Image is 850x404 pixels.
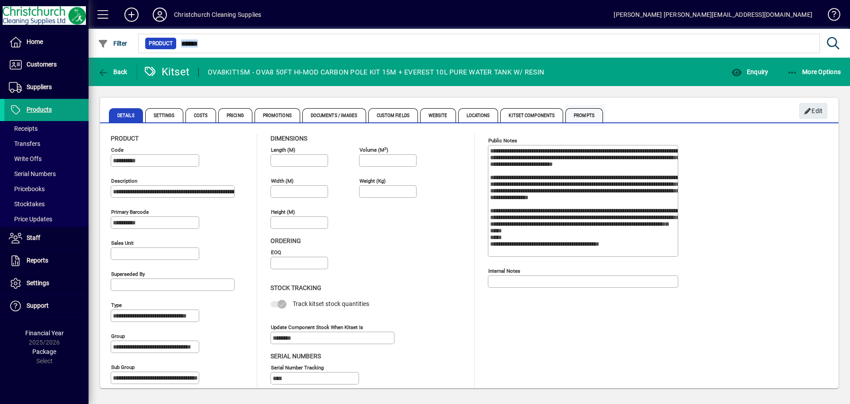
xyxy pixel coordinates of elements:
[4,295,89,317] a: Support
[271,178,294,184] mat-label: Width (m)
[368,108,418,122] span: Custom Fields
[9,185,45,192] span: Pricebooks
[111,333,125,339] mat-label: Group
[293,300,369,307] span: Track kitset stock quantities
[98,40,127,47] span: Filter
[109,108,143,122] span: Details
[488,268,520,274] mat-label: Internal Notes
[785,64,843,80] button: More Options
[302,108,366,122] span: Documents / Images
[804,104,823,118] span: Edit
[565,108,603,122] span: Prompts
[4,166,89,181] a: Serial Numbers
[270,353,321,360] span: Serial Numbers
[255,108,300,122] span: Promotions
[4,227,89,249] a: Staff
[271,324,363,330] mat-label: Update component stock when kitset is
[4,151,89,166] a: Write Offs
[185,108,216,122] span: Costs
[145,108,183,122] span: Settings
[174,8,261,22] div: Christchurch Cleaning Supplies
[144,65,190,79] div: Kitset
[270,237,301,244] span: Ordering
[111,209,149,215] mat-label: Primary barcode
[4,76,89,98] a: Suppliers
[96,35,130,51] button: Filter
[111,135,139,142] span: Product
[270,135,307,142] span: Dimensions
[271,364,324,370] mat-label: Serial Number tracking
[146,7,174,23] button: Profile
[111,240,134,246] mat-label: Sales unit
[27,38,43,45] span: Home
[4,181,89,196] a: Pricebooks
[89,64,137,80] app-page-header-button: Back
[9,125,38,132] span: Receipts
[821,2,839,31] a: Knowledge Base
[359,147,388,153] mat-label: Volume (m )
[271,209,295,215] mat-label: Height (m)
[117,7,146,23] button: Add
[111,147,124,153] mat-label: Code
[25,329,64,337] span: Financial Year
[111,271,145,277] mat-label: Superseded by
[9,155,42,162] span: Write Offs
[111,302,122,308] mat-label: Type
[208,65,544,79] div: OVA8KIT15M - OVA8 50FT HI-MOD CARBON POLE KIT 15M + EVEREST 10L PURE WATER TANK W/ RESIN
[9,170,56,177] span: Serial Numbers
[218,108,252,122] span: Pricing
[270,284,321,291] span: Stock Tracking
[799,103,827,119] button: Edit
[4,250,89,272] a: Reports
[111,364,135,370] mat-label: Sub group
[9,200,45,208] span: Stocktakes
[359,178,386,184] mat-label: Weight (Kg)
[384,146,386,150] sup: 3
[729,64,770,80] button: Enquiry
[27,234,40,241] span: Staff
[4,54,89,76] a: Customers
[614,8,812,22] div: [PERSON_NAME] [PERSON_NAME][EMAIL_ADDRESS][DOMAIN_NAME]
[9,140,40,147] span: Transfers
[4,31,89,53] a: Home
[4,212,89,227] a: Price Updates
[731,68,768,75] span: Enquiry
[96,64,130,80] button: Back
[488,137,517,144] mat-label: Public Notes
[149,39,173,48] span: Product
[4,121,89,136] a: Receipts
[4,272,89,294] a: Settings
[98,68,127,75] span: Back
[111,178,137,184] mat-label: Description
[271,249,281,255] mat-label: EOQ
[787,68,841,75] span: More Options
[4,196,89,212] a: Stocktakes
[27,257,48,264] span: Reports
[458,108,498,122] span: Locations
[32,348,56,355] span: Package
[27,61,57,68] span: Customers
[4,136,89,151] a: Transfers
[271,147,295,153] mat-label: Length (m)
[420,108,456,122] span: Website
[9,216,52,223] span: Price Updates
[27,302,49,309] span: Support
[27,83,52,90] span: Suppliers
[500,108,563,122] span: Kitset Components
[27,106,52,113] span: Products
[27,279,49,286] span: Settings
